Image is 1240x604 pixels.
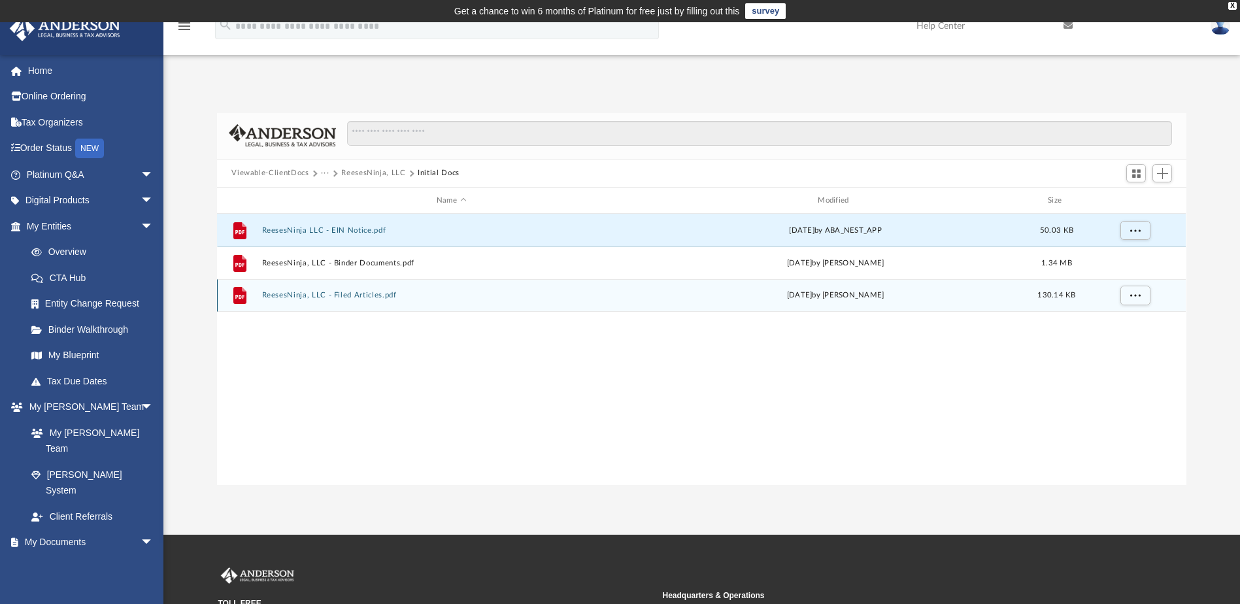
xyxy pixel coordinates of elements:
[217,214,1186,484] div: grid
[1126,164,1146,182] button: Switch to Grid View
[18,239,173,265] a: Overview
[18,316,173,343] a: Binder Walkthrough
[141,529,167,556] span: arrow_drop_down
[18,503,167,529] a: Client Referrals
[418,167,460,179] button: Initial Docs
[262,259,641,267] button: ReesesNinja, LLC - Binder Documents.pdf
[9,529,167,556] a: My Documentsarrow_drop_down
[262,292,641,300] button: ReesesNinja, LLC - Filed Articles.pdf
[1152,164,1172,182] button: Add
[341,167,405,179] button: ReesesNinja, LLC
[1120,286,1150,306] button: More options
[261,195,641,207] div: Name
[745,3,786,19] a: survey
[176,25,192,34] a: menu
[9,394,167,420] a: My [PERSON_NAME] Teamarrow_drop_down
[141,213,167,240] span: arrow_drop_down
[1038,292,1076,299] span: 130.14 KB
[18,555,160,581] a: Box
[1040,227,1073,234] span: 50.03 KB
[141,161,167,188] span: arrow_drop_down
[223,195,256,207] div: id
[6,16,124,41] img: Anderson Advisors Platinum Portal
[176,18,192,34] i: menu
[9,109,173,135] a: Tax Organizers
[262,226,641,235] button: ReesesNinja LLC - EIN Notice.pdf
[75,139,104,158] div: NEW
[18,461,167,503] a: [PERSON_NAME] System
[9,213,173,239] a: My Entitiesarrow_drop_down
[1120,221,1150,241] button: More options
[663,590,1098,601] small: Headquarters & Operations
[1031,195,1083,207] div: Size
[1211,16,1230,35] img: User Pic
[141,394,167,421] span: arrow_drop_down
[1041,260,1072,267] span: 1.34 MB
[646,225,1025,237] div: by ABA_NEST_APP
[646,195,1025,207] div: Modified
[231,167,309,179] button: Viewable-ClientDocs
[18,265,173,291] a: CTA Hub
[9,58,173,84] a: Home
[787,292,813,299] span: [DATE]
[454,3,740,19] div: Get a chance to win 6 months of Platinum for free just by filling out this
[18,291,173,317] a: Entity Change Request
[18,368,173,394] a: Tax Due Dates
[9,135,173,162] a: Order StatusNEW
[790,227,815,234] span: [DATE]
[321,167,329,179] button: ···
[646,290,1025,302] div: by [PERSON_NAME]
[787,260,813,267] span: [DATE]
[347,121,1172,146] input: Search files and folders
[141,188,167,214] span: arrow_drop_down
[646,258,1025,269] div: by [PERSON_NAME]
[18,420,160,461] a: My [PERSON_NAME] Team
[1089,195,1181,207] div: id
[218,18,233,32] i: search
[9,161,173,188] a: Platinum Q&Aarrow_drop_down
[218,567,297,584] img: Anderson Advisors Platinum Portal
[9,84,173,110] a: Online Ordering
[1228,2,1237,10] div: close
[9,188,173,214] a: Digital Productsarrow_drop_down
[18,343,167,369] a: My Blueprint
